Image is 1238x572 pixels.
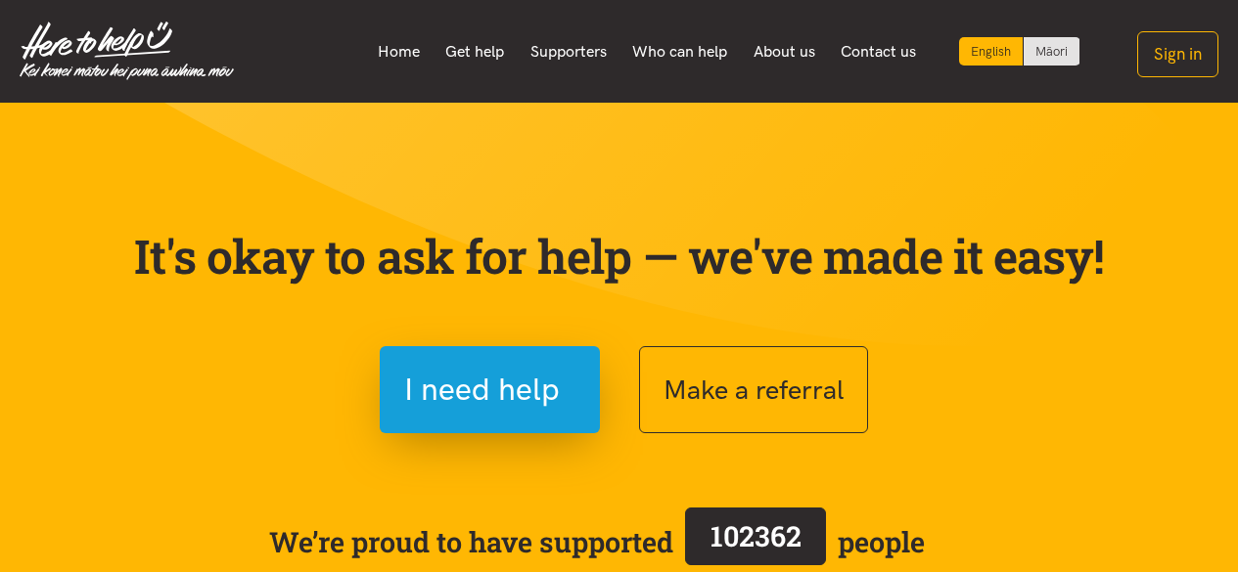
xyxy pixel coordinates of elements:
div: Current language [959,37,1024,66]
a: Contact us [828,31,930,72]
span: 102362 [711,517,802,554]
img: Home [20,22,234,80]
button: I need help [380,346,600,433]
a: Switch to Te Reo Māori [1024,37,1079,66]
span: I need help [404,365,560,415]
a: Who can help [619,31,741,72]
div: Language toggle [959,37,1080,66]
p: It's okay to ask for help — we've made it easy! [130,228,1109,285]
a: About us [741,31,829,72]
a: Get help [433,31,518,72]
button: Make a referral [639,346,868,433]
a: Home [364,31,433,72]
a: Supporters [517,31,619,72]
button: Sign in [1137,31,1218,77]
